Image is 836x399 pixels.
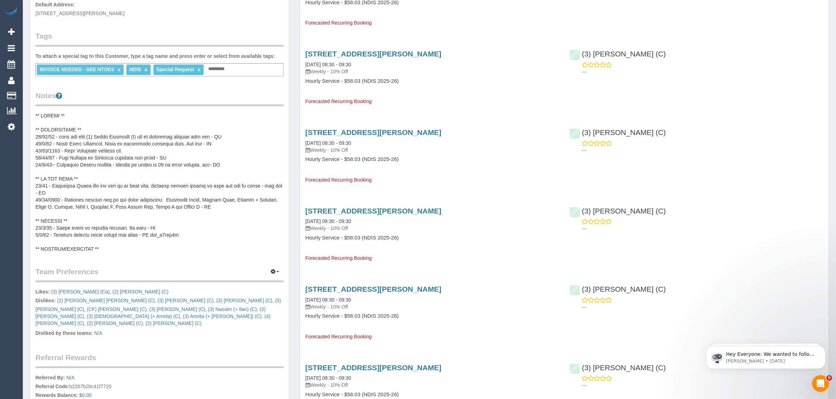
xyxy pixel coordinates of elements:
[148,306,206,312] span: ,
[827,375,832,381] span: 9
[305,50,441,58] a: [STREET_ADDRESS][PERSON_NAME]
[216,298,272,303] a: (3) [PERSON_NAME] (C)
[156,67,194,72] span: Special Request
[305,128,441,136] a: [STREET_ADDRESS][PERSON_NAME]
[35,313,270,326] span: ,
[85,313,182,319] span: ,
[35,352,284,368] legend: Referral Rewards
[51,289,110,295] a: (3) [PERSON_NAME] (Ca)
[305,156,559,162] h4: Hourly Service - $58.03 (NDIS 2025-26)
[112,289,168,295] a: (2) [PERSON_NAME] (C)
[57,298,155,303] a: (2) [PERSON_NAME] [PERSON_NAME] (C)
[51,289,111,295] span: ,
[117,67,120,73] a: ×
[85,320,144,326] span: ,
[35,306,265,319] a: (3) [PERSON_NAME] (C)
[305,392,559,398] h4: Hourly Service - $58.03 (NDIS 2025-26)
[305,303,559,310] p: Weekly - 10% Off
[35,266,284,282] legend: Team Preferences
[40,67,114,72] span: INVOICE NEEDED - SEE NTOES
[87,320,143,326] a: (2) [PERSON_NAME] (C)
[156,298,215,303] span: ,
[582,68,823,75] p: ---
[305,235,559,241] h4: Hourly Service - $58.03 (NDIS 2025-26)
[35,383,69,390] label: Referral Code:
[305,334,372,339] span: Forecasted Recurring Booking
[570,285,666,293] a: (3) [PERSON_NAME] (C)
[31,20,120,96] span: Hey Everyone: We wanted to follow up and let you know we have been closely monitoring the account...
[207,306,258,312] span: ,
[305,381,559,388] p: Weekly - 10% Off
[130,67,141,72] span: NDIS
[305,78,559,84] h4: Hourly Service - $58.03 (NDIS 2025-26)
[183,313,262,319] a: (3) Amrita (+ [PERSON_NAME]) (C)
[35,330,93,337] label: Disliked by these teams:
[305,99,372,104] span: Forecasted Recurring Booking
[305,375,351,381] a: [DATE] 08:30 - 09:30
[215,298,274,303] span: ,
[35,288,50,295] label: Likes:
[35,298,281,312] a: (3) [PERSON_NAME] (C)
[144,67,147,73] a: ×
[35,31,284,47] legend: Tags
[582,382,823,389] p: ---
[35,90,284,106] legend: Notes
[149,306,205,312] a: (3) [PERSON_NAME] (C)
[35,374,65,381] label: Referred By:
[305,140,351,146] a: [DATE] 08:30 - 09:30
[696,331,836,380] iframe: Intercom notifications message
[57,298,156,303] span: ,
[305,62,351,67] a: [DATE] 08:30 - 09:30
[4,7,18,17] img: Automaid Logo
[582,304,823,311] p: ---
[305,177,372,183] span: Forecasted Recurring Booking
[31,27,121,33] p: Message from Ellie, sent 1d ago
[35,313,270,326] a: (4) [PERSON_NAME] (C)
[87,313,180,319] a: (3) [DEMOGRAPHIC_DATA] (+ Amrita) (C)
[305,313,559,319] h4: Hourly Service - $58.03 (NDIS 2025-26)
[79,392,92,398] a: $0.00
[305,68,559,75] p: Weekly - 10% Off
[208,306,257,312] a: (3) Nassim (+ Ilan) (C)
[146,320,202,326] a: (2) [PERSON_NAME] (C)
[305,285,441,293] a: [STREET_ADDRESS][PERSON_NAME]
[570,364,666,372] a: (3) [PERSON_NAME] (C)
[35,1,75,8] label: Default Address:
[35,298,281,312] span: ,
[570,128,666,136] a: (3) [PERSON_NAME] (C)
[66,375,74,380] a: N/A
[305,364,441,372] a: [STREET_ADDRESS][PERSON_NAME]
[35,11,125,16] span: [STREET_ADDRESS][PERSON_NAME]
[94,330,102,336] span: N/A
[305,255,372,261] span: Forecasted Recurring Booking
[305,218,351,224] a: [DATE] 08:30 - 09:30
[305,225,559,232] p: Weekly - 10% Off
[87,306,146,312] a: (CF) [PERSON_NAME] (C)
[35,392,78,399] label: Rewards Balance:
[197,67,200,73] a: ×
[570,50,666,58] a: (3) [PERSON_NAME] (C)
[305,20,372,26] span: Forecasted Recurring Booking
[182,313,263,319] span: ,
[812,375,829,392] iframe: Intercom live chat
[35,53,275,60] label: To attach a special tag to this Customer, type a tag name and press enter or select from availabl...
[582,225,823,232] p: ---
[35,112,284,252] pre: ** LOREMI ** ** DOLORSITAME ** 28/92/52 - cons adi elit (1) Seddo Eiusmodt (I) utl et doloremag a...
[305,147,559,154] p: Weekly - 10% Off
[85,306,148,312] span: ,
[35,297,56,304] label: Dislikes:
[305,207,441,215] a: [STREET_ADDRESS][PERSON_NAME]
[158,298,213,303] a: (3) [PERSON_NAME] (C)
[35,306,265,319] span: ,
[305,297,351,303] a: [DATE] 08:30 - 09:30
[570,207,666,215] a: (3) [PERSON_NAME] (C)
[582,147,823,154] p: ---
